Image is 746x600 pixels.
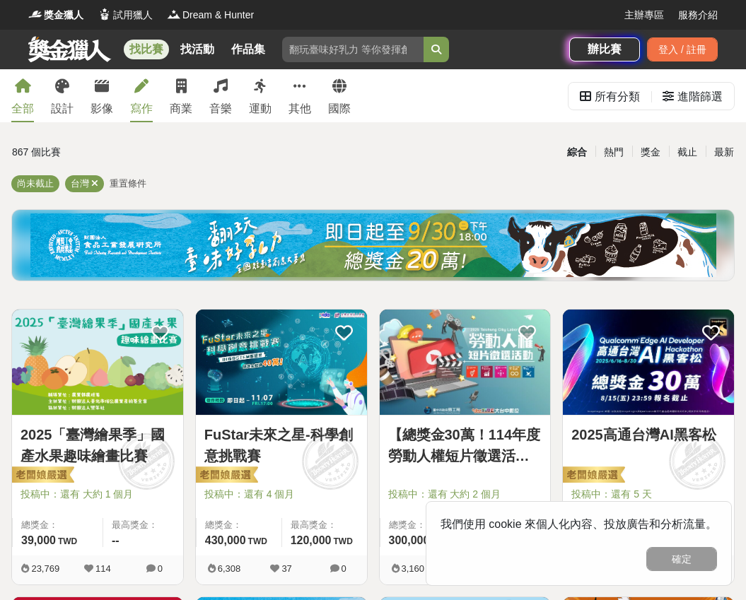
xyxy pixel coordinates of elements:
span: 37 [281,563,291,574]
div: 音樂 [209,100,232,117]
a: Cover Image [196,310,367,416]
span: 我們使用 cookie 來個人化內容、投放廣告和分析流量。 [441,518,717,530]
span: 6,308 [218,563,241,574]
a: 全部 [11,69,34,122]
div: 影像 [91,100,113,117]
img: Cover Image [12,310,183,415]
div: 登入 / 註冊 [647,37,718,61]
span: 總獎金： [389,518,460,532]
span: 重置條件 [110,178,146,189]
a: FuStar未來之星-科學創意挑戰賽 [204,424,359,466]
div: 進階篩選 [677,83,723,111]
div: 所有分類 [595,83,640,111]
a: 辦比賽 [569,37,640,61]
span: 最高獎金： [112,518,175,532]
div: 截止 [669,140,706,165]
span: 總獎金： [205,518,273,532]
a: 商業 [170,69,192,122]
span: 投稿中：還有 大約 1 個月 [21,487,175,502]
span: 0 [342,563,346,574]
div: 全部 [11,100,34,117]
span: 投稿中：還有 5 天 [571,487,725,502]
span: 0 [158,563,163,574]
a: 主辦專區 [624,8,664,23]
div: 寫作 [130,100,153,117]
span: TWD [58,536,77,546]
span: 300,000 [389,534,430,546]
span: 114 [95,563,111,574]
a: 運動 [249,69,272,122]
a: 2025「臺灣繪果季」國產水果趣味繪畫比賽 [21,424,175,466]
img: 老闆娘嚴選 [9,466,74,486]
a: Cover Image [12,310,183,416]
span: 尚未截止 [17,178,54,189]
span: 3,160 [402,563,425,574]
span: 投稿中：還有 4 個月 [204,487,359,502]
input: 翻玩臺味好乳力 等你發揮創意！ [282,37,424,62]
img: Cover Image [380,310,551,415]
img: Logo [28,7,42,21]
div: 設計 [51,100,74,117]
a: 【總獎金30萬！114年度勞動人權短片徵選活動！】 [388,424,542,466]
a: Logo獎金獵人 [28,8,83,23]
img: 老闆娘嚴選 [193,466,258,486]
span: 總獎金： [21,518,94,532]
span: 試用獵人 [113,8,153,23]
span: 39,000 [21,534,56,546]
a: LogoDream & Hunter [167,8,254,23]
span: 430,000 [205,534,246,546]
span: 23,769 [31,563,59,574]
img: bbde9c48-f993-4d71-8b4e-c9f335f69c12.jpg [30,213,716,277]
a: 服務介紹 [678,8,718,23]
div: 獎金 [632,140,669,165]
div: 商業 [170,100,192,117]
a: Cover Image [380,310,551,416]
a: 2025高通台灣AI黑客松 [571,424,725,445]
div: 國際 [328,100,351,117]
button: 確定 [646,547,717,571]
div: 867 個比賽 [12,140,252,165]
img: 老闆娘嚴選 [560,466,625,486]
a: 國際 [328,69,351,122]
a: 其他 [289,69,311,122]
img: Cover Image [196,310,367,415]
span: 120,000 [291,534,332,546]
span: TWD [248,536,267,546]
div: 其他 [289,100,311,117]
span: 最高獎金： [291,518,359,532]
a: 找活動 [175,40,220,59]
img: Logo [167,7,181,21]
span: 台灣 [71,178,89,189]
a: Logo試用獵人 [98,8,153,23]
a: Cover Image [563,310,734,416]
span: 投稿中：還有 大約 2 個月 [388,487,542,502]
div: 最新 [706,140,742,165]
a: 寫作 [130,69,153,122]
div: 熱門 [595,140,632,165]
a: 音樂 [209,69,232,122]
div: 綜合 [559,140,595,165]
span: 獎金獵人 [44,8,83,23]
img: Cover Image [563,310,734,415]
a: 影像 [91,69,113,122]
span: Dream & Hunter [182,8,254,23]
a: 找比賽 [124,40,169,59]
span: -- [112,534,120,546]
span: TWD [333,536,352,546]
a: 設計 [51,69,74,122]
div: 運動 [249,100,272,117]
img: Logo [98,7,112,21]
a: 作品集 [226,40,271,59]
